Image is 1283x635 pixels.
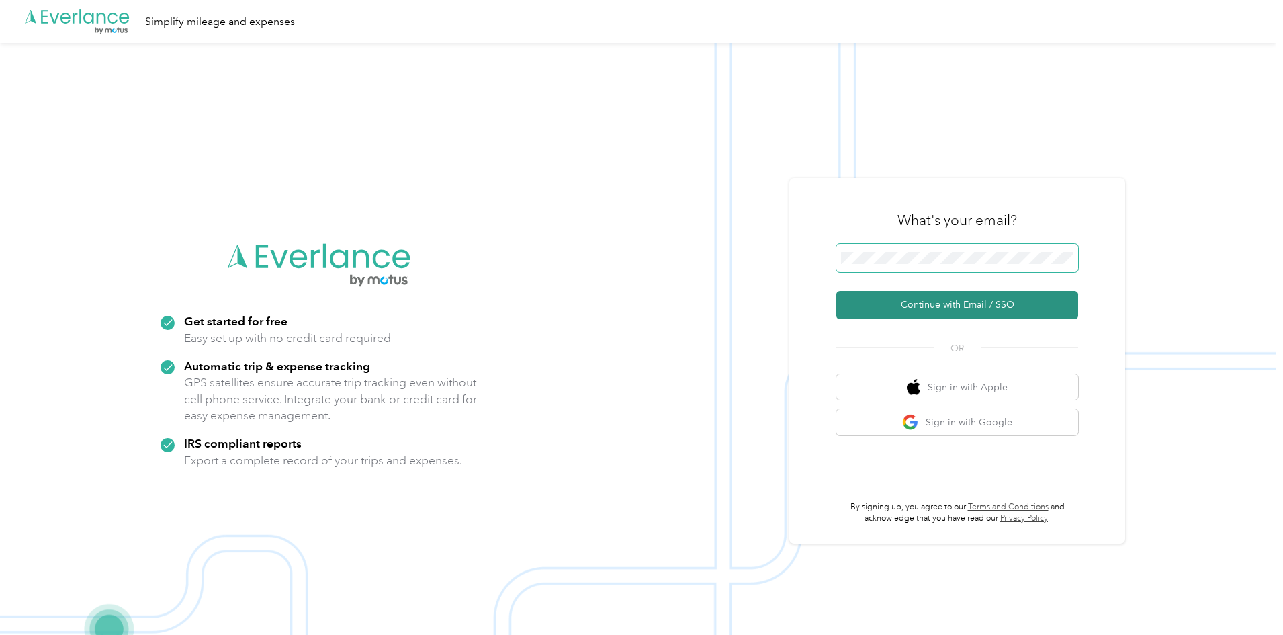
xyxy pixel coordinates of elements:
[184,374,478,424] p: GPS satellites ensure accurate trip tracking even without cell phone service. Integrate your bank...
[836,501,1078,525] p: By signing up, you agree to our and acknowledge that you have read our .
[968,502,1049,512] a: Terms and Conditions
[897,211,1017,230] h3: What's your email?
[836,374,1078,400] button: apple logoSign in with Apple
[1000,513,1048,523] a: Privacy Policy
[836,291,1078,319] button: Continue with Email / SSO
[184,330,391,347] p: Easy set up with no credit card required
[934,341,981,355] span: OR
[907,379,920,396] img: apple logo
[184,452,462,469] p: Export a complete record of your trips and expenses.
[184,436,302,450] strong: IRS compliant reports
[902,414,919,431] img: google logo
[836,409,1078,435] button: google logoSign in with Google
[184,359,370,373] strong: Automatic trip & expense tracking
[184,314,287,328] strong: Get started for free
[145,13,295,30] div: Simplify mileage and expenses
